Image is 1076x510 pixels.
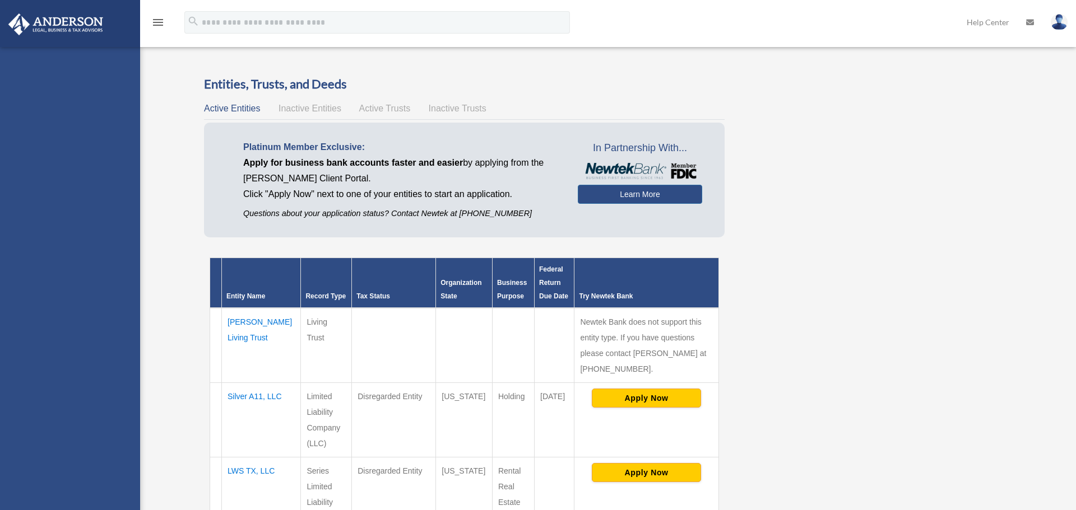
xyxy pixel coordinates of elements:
[535,383,574,457] td: [DATE]
[574,308,718,383] td: Newtek Bank does not support this entity type. If you have questions please contact [PERSON_NAME]...
[592,389,701,408] button: Apply Now
[243,155,561,186] p: by applying from the [PERSON_NAME] Client Portal.
[429,104,486,113] span: Inactive Trusts
[279,104,341,113] span: Inactive Entities
[436,258,493,308] th: Organization State
[359,104,411,113] span: Active Trusts
[243,158,463,167] span: Apply for business bank accounts faster and easier
[1051,14,1068,30] img: User Pic
[5,13,106,35] img: Anderson Advisors Platinum Portal
[204,76,725,93] h3: Entities, Trusts, and Deeds
[243,186,561,202] p: Click "Apply Now" next to one of your entities to start an application.
[492,258,534,308] th: Business Purpose
[301,258,352,308] th: Record Type
[151,20,165,29] a: menu
[243,207,561,221] p: Questions about your application status? Contact Newtek at [PHONE_NUMBER]
[583,163,696,180] img: NewtekBankLogoSM.png
[222,383,301,457] td: Silver A11, LLC
[301,383,352,457] td: Limited Liability Company (LLC)
[578,185,702,204] a: Learn More
[151,16,165,29] i: menu
[592,463,701,482] button: Apply Now
[243,139,561,155] p: Platinum Member Exclusive:
[578,139,702,157] span: In Partnership With...
[436,383,493,457] td: [US_STATE]
[204,104,260,113] span: Active Entities
[492,383,534,457] td: Holding
[222,258,301,308] th: Entity Name
[301,308,352,383] td: Living Trust
[579,289,713,303] div: Try Newtek Bank
[187,15,200,27] i: search
[352,383,436,457] td: Disregarded Entity
[352,258,436,308] th: Tax Status
[222,308,301,383] td: [PERSON_NAME] Living Trust
[535,258,574,308] th: Federal Return Due Date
